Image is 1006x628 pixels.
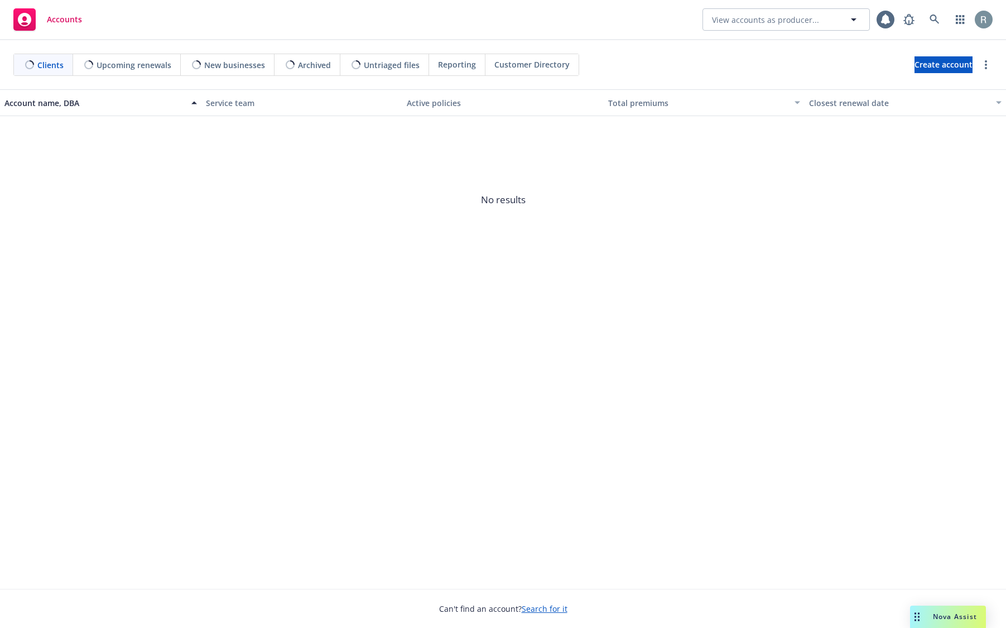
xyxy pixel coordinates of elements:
[37,59,64,71] span: Clients
[910,606,924,628] div: Drag to move
[402,89,604,116] button: Active policies
[914,56,973,73] a: Create account
[702,8,870,31] button: View accounts as producer...
[407,97,599,109] div: Active policies
[608,97,788,109] div: Total premiums
[439,603,567,615] span: Can't find an account?
[712,14,819,26] span: View accounts as producer...
[204,59,265,71] span: New businesses
[933,612,977,621] span: Nova Assist
[201,89,403,116] button: Service team
[494,59,570,70] span: Customer Directory
[914,54,973,75] span: Create account
[975,11,993,28] img: photo
[298,59,331,71] span: Archived
[923,8,946,31] a: Search
[809,97,989,109] div: Closest renewal date
[604,89,805,116] button: Total premiums
[4,97,185,109] div: Account name, DBA
[206,97,398,109] div: Service team
[949,8,971,31] a: Switch app
[9,4,86,35] a: Accounts
[47,15,82,24] span: Accounts
[805,89,1006,116] button: Closest renewal date
[979,58,993,71] a: more
[910,606,986,628] button: Nova Assist
[97,59,171,71] span: Upcoming renewals
[438,59,476,70] span: Reporting
[898,8,920,31] a: Report a Bug
[522,603,567,614] a: Search for it
[364,59,420,71] span: Untriaged files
